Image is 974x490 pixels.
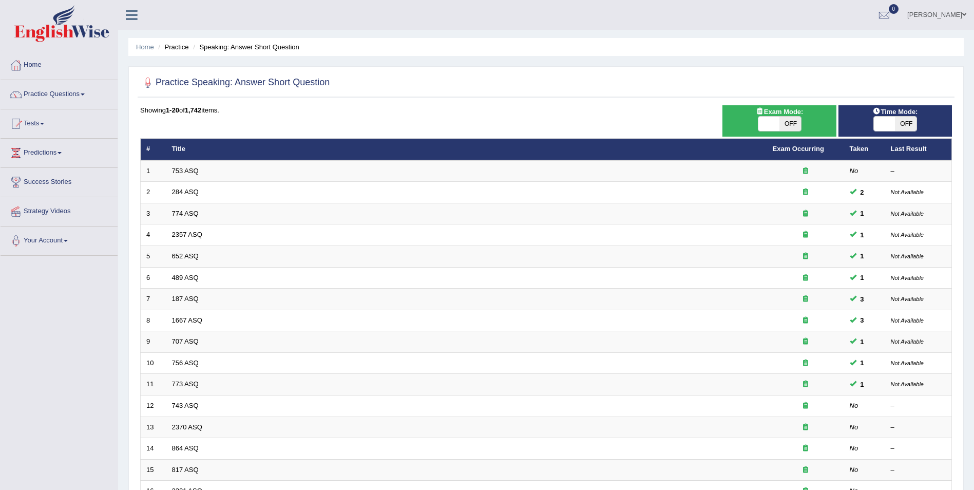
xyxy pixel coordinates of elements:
[773,380,838,389] div: Exam occurring question
[773,401,838,411] div: Exam occurring question
[885,139,952,160] th: Last Result
[136,43,154,51] a: Home
[856,294,868,305] span: You can still take this question
[773,465,838,475] div: Exam occurring question
[141,417,166,438] td: 13
[1,227,118,252] a: Your Account
[172,274,199,281] a: 489 ASQ
[141,182,166,203] td: 2
[1,80,118,106] a: Practice Questions
[779,117,801,131] span: OFF
[891,232,924,238] small: Not Available
[190,42,299,52] li: Speaking: Answer Short Question
[773,145,824,153] a: Exam Occurring
[141,267,166,289] td: 6
[773,209,838,219] div: Exam occurring question
[141,352,166,374] td: 10
[773,273,838,283] div: Exam occurring question
[856,230,868,240] span: You can still take this question
[172,337,199,345] a: 707 ASQ
[850,423,858,431] em: No
[172,231,202,238] a: 2357 ASQ
[172,295,199,303] a: 187 ASQ
[868,106,922,117] span: Time Mode:
[141,310,166,331] td: 8
[891,360,924,366] small: Not Available
[773,359,838,368] div: Exam occurring question
[172,252,199,260] a: 652 ASQ
[891,275,924,281] small: Not Available
[172,167,199,175] a: 753 ASQ
[856,187,868,198] span: You can still take this question
[891,166,946,176] div: –
[850,466,858,474] em: No
[773,187,838,197] div: Exam occurring question
[141,139,166,160] th: #
[773,166,838,176] div: Exam occurring question
[856,272,868,283] span: You can still take this question
[172,380,199,388] a: 773 ASQ
[773,423,838,432] div: Exam occurring question
[141,459,166,481] td: 15
[185,106,202,114] b: 1,742
[850,167,858,175] em: No
[1,168,118,194] a: Success Stories
[891,317,924,324] small: Not Available
[752,106,807,117] span: Exam Mode:
[141,438,166,460] td: 14
[141,203,166,224] td: 3
[856,208,868,219] span: You can still take this question
[891,444,946,454] div: –
[172,210,199,217] a: 774 ASQ
[141,224,166,246] td: 4
[172,402,199,409] a: 743 ASQ
[1,51,118,77] a: Home
[141,289,166,310] td: 7
[156,42,188,52] li: Practice
[773,294,838,304] div: Exam occurring question
[773,252,838,261] div: Exam occurring question
[1,139,118,164] a: Predictions
[844,139,885,160] th: Taken
[891,296,924,302] small: Not Available
[773,444,838,454] div: Exam occurring question
[891,423,946,432] div: –
[1,109,118,135] a: Tests
[891,253,924,259] small: Not Available
[172,444,199,452] a: 864 ASQ
[141,246,166,268] td: 5
[856,336,868,347] span: You can still take this question
[895,117,916,131] span: OFF
[773,316,838,326] div: Exam occurring question
[140,105,952,115] div: Showing of items.
[856,251,868,261] span: You can still take this question
[1,197,118,223] a: Strategy Videos
[141,395,166,417] td: 12
[166,139,767,160] th: Title
[172,423,202,431] a: 2370 ASQ
[891,211,924,217] small: Not Available
[856,357,868,368] span: You can still take this question
[891,465,946,475] div: –
[172,316,202,324] a: 1667 ASQ
[773,337,838,347] div: Exam occurring question
[172,188,199,196] a: 284 ASQ
[850,444,858,452] em: No
[891,401,946,411] div: –
[141,160,166,182] td: 1
[889,4,899,14] span: 0
[773,230,838,240] div: Exam occurring question
[172,359,199,367] a: 756 ASQ
[722,105,836,137] div: Show exams occurring in exams
[891,338,924,345] small: Not Available
[140,75,330,90] h2: Practice Speaking: Answer Short Question
[891,189,924,195] small: Not Available
[891,381,924,387] small: Not Available
[856,315,868,326] span: You can still take this question
[850,402,858,409] em: No
[166,106,179,114] b: 1-20
[172,466,199,474] a: 817 ASQ
[141,374,166,395] td: 11
[141,331,166,353] td: 9
[856,379,868,390] span: You can still take this question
